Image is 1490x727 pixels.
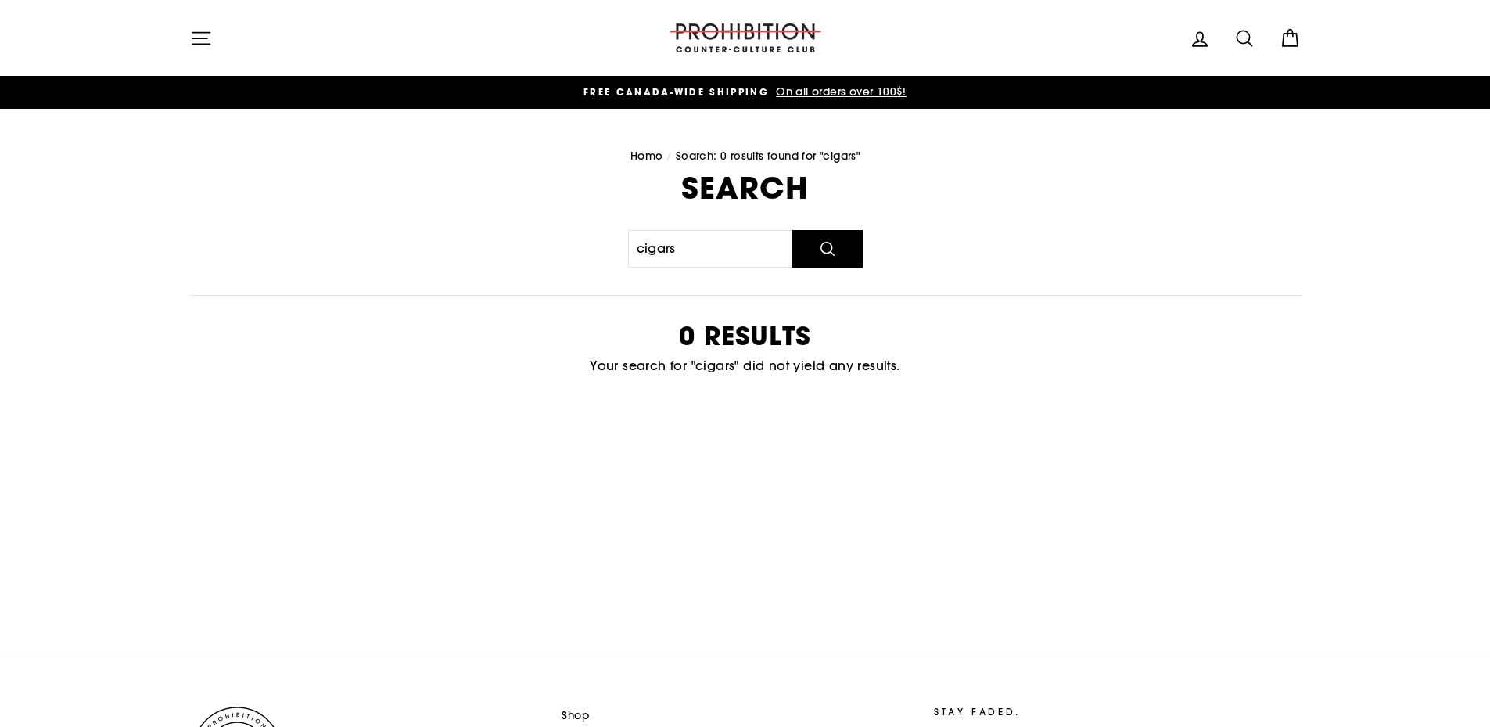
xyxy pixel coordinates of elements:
span: / [666,149,672,163]
span: Search: 0 results found for "cigars" [676,149,860,163]
h1: Search [190,173,1301,203]
img: PROHIBITION COUNTER-CULTURE CLUB [667,23,824,52]
a: Home [630,149,663,163]
nav: breadcrumbs [190,148,1301,165]
p: STAY FADED. [934,704,1242,719]
h2: 0 results [190,323,1301,349]
span: On all orders over 100$! [772,85,907,99]
span: FREE CANADA-WIDE SHIPPING [583,85,769,99]
a: FREE CANADA-WIDE SHIPPING On all orders over 100$! [194,84,1297,101]
p: Your search for "cigars" did not yield any results. [190,356,1301,376]
input: Search our store [628,230,792,268]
